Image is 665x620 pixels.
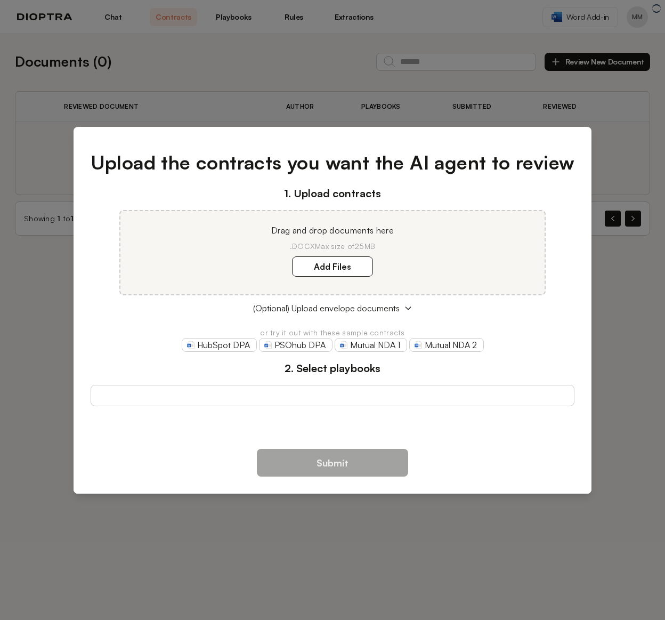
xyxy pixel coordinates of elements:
a: HubSpot DPA [182,338,257,352]
p: Drag and drop documents here [133,224,532,237]
p: .DOCX Max size of 25MB [133,241,532,252]
button: Submit [257,449,408,477]
a: Mutual NDA 1 [335,338,407,352]
h3: 1. Upload contracts [91,186,575,202]
a: Mutual NDA 2 [409,338,484,352]
span: (Optional) Upload envelope documents [253,302,400,315]
button: (Optional) Upload envelope documents [91,302,575,315]
label: Add Files [292,256,373,277]
h1: Upload the contracts you want the AI agent to review [91,148,575,177]
p: or try it out with these sample contracts [91,327,575,338]
h3: 2. Select playbooks [91,360,575,376]
a: PSOhub DPA [259,338,332,352]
